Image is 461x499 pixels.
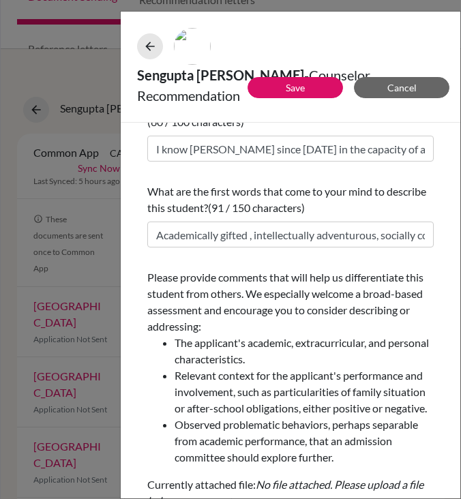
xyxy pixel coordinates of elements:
[208,201,305,214] span: (91 / 150 characters)
[147,271,434,466] span: Please provide comments that will help us differentiate this student from others. We especially w...
[137,67,304,83] strong: Sengupta [PERSON_NAME]
[175,367,434,417] li: Relevant context for the applicant's performance and involvement, such as particularities of fami...
[175,335,434,367] li: The applicant's academic, extracurricular, and personal characteristics.
[147,185,426,214] span: What are the first words that come to your mind to describe this student?
[175,417,434,466] li: Observed problematic behaviors, perhaps separable from academic performance, that an admission co...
